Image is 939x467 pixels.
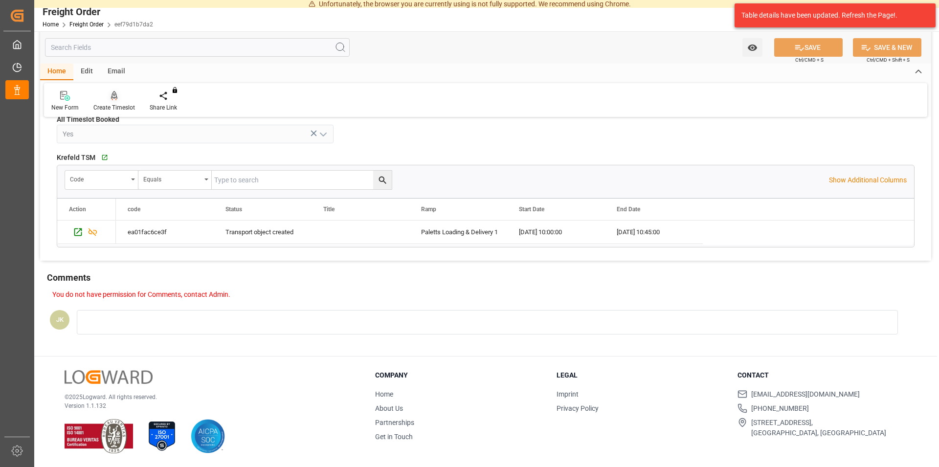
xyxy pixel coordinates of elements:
a: Home [375,390,393,398]
div: Equals [143,173,201,184]
div: [DATE] 10:00:00 [507,221,605,244]
div: Press SPACE to select this row. [57,221,116,244]
button: search button [373,171,392,189]
div: Freight Order [43,4,153,19]
div: Transport object created [225,221,300,244]
div: [DATE] 10:45:00 [605,221,703,244]
p: You do not have permission for Comments, contact Admin. [52,289,917,300]
input: Search Fields [45,38,350,57]
span: Ctrl/CMD + S [795,56,824,64]
a: Home [43,21,59,28]
a: About Us [375,404,403,412]
a: Imprint [557,390,579,398]
div: Table details have been updated. Refresh the Page!. [741,10,921,21]
h3: Contact [738,370,907,380]
img: ISO 27001 Certification [145,419,179,453]
span: Krefeld TSM [57,153,95,163]
p: © 2025 Logward. All rights reserved. [65,393,351,401]
div: Edit [73,64,100,80]
a: Partnerships [375,419,414,426]
img: Logward Logo [65,370,153,384]
h2: Comments [47,271,90,284]
h3: Company [375,370,544,380]
a: Freight Order [69,21,104,28]
span: Title [323,206,335,213]
input: Type to search [212,171,392,189]
span: Status [225,206,242,213]
img: AICPA SOC [191,419,225,453]
h3: Legal [557,370,726,380]
a: Get in Touch [375,433,413,441]
div: Create Timeslot [93,103,135,112]
span: [PHONE_NUMBER] [751,403,809,414]
p: Show Additional Columns [829,175,907,185]
span: All Timeslot Booked [57,114,119,125]
button: open menu [315,127,330,142]
span: code [128,206,140,213]
span: Start Date [519,206,544,213]
button: open menu [65,171,138,189]
div: code [70,173,128,184]
div: Paletts Loading & Delivery 1 [421,221,495,244]
a: Privacy Policy [557,404,599,412]
span: End Date [617,206,640,213]
button: SAVE [774,38,843,57]
span: [EMAIL_ADDRESS][DOMAIN_NAME] [751,389,860,400]
span: Ctrl/CMD + Shift + S [867,56,910,64]
img: ISO 9001 & ISO 14001 Certification [65,419,133,453]
span: [STREET_ADDRESS], [GEOGRAPHIC_DATA], [GEOGRAPHIC_DATA] [751,418,886,438]
span: Ramp [421,206,436,213]
button: SAVE & NEW [853,38,921,57]
div: ea01fac6ce3f [116,221,214,244]
button: open menu [138,171,212,189]
div: Home [40,64,73,80]
div: Action [69,206,86,213]
div: Press SPACE to select this row. [116,221,703,244]
button: open menu [742,38,762,57]
div: Email [100,64,133,80]
div: New Form [51,103,79,112]
p: Version 1.1.132 [65,401,351,410]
